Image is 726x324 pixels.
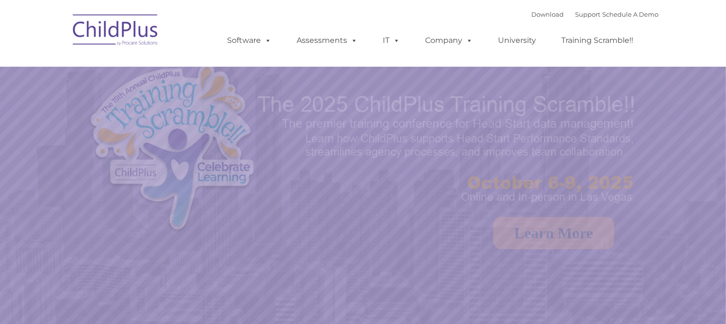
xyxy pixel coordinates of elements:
[287,31,367,50] a: Assessments
[575,10,600,18] a: Support
[531,10,564,18] a: Download
[602,10,658,18] a: Schedule A Demo
[218,31,281,50] a: Software
[416,31,482,50] a: Company
[373,31,409,50] a: IT
[488,31,546,50] a: University
[531,10,658,18] font: |
[552,31,643,50] a: Training Scramble!!
[68,8,163,55] img: ChildPlus by Procare Solutions
[493,217,614,249] a: Learn More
